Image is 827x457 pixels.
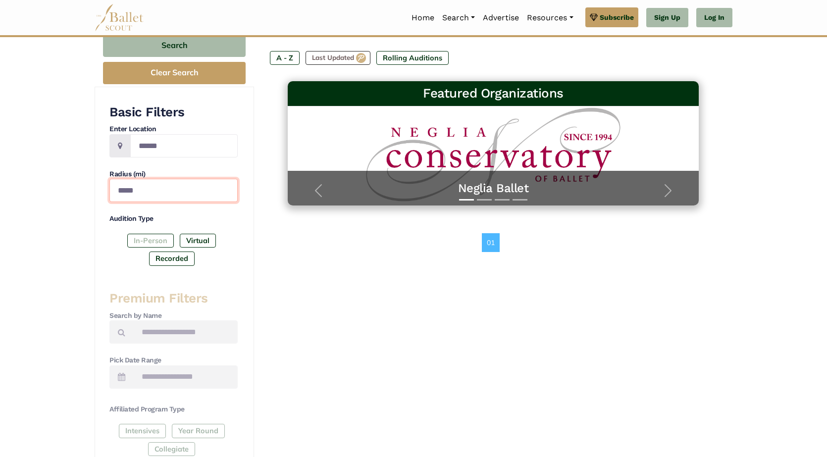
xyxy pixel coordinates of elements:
[109,214,238,224] h4: Audition Type
[590,12,598,23] img: gem.svg
[477,194,492,205] button: Slide 2
[482,233,500,252] a: 01
[646,8,688,28] a: Sign Up
[298,181,689,196] a: Neglia Ballet
[149,252,195,265] label: Recorded
[133,320,238,344] input: Search by names...
[103,34,246,57] button: Search
[130,134,238,157] input: Location
[109,124,238,134] h4: Enter Location
[600,12,634,23] span: Subscribe
[479,7,523,28] a: Advertise
[103,62,246,84] button: Clear Search
[306,51,370,65] label: Last Updated
[482,233,505,252] nav: Page navigation example
[109,355,238,365] h4: Pick Date Range
[495,194,510,205] button: Slide 3
[296,85,691,102] h3: Featured Organizations
[109,169,238,179] h4: Radius (mi)
[109,290,238,307] h3: Premium Filters
[109,311,238,321] h4: Search by Name
[127,234,174,248] label: In-Person
[180,234,216,248] label: Virtual
[513,194,527,205] button: Slide 4
[109,104,238,121] h3: Basic Filters
[408,7,438,28] a: Home
[585,7,638,27] a: Subscribe
[270,51,300,65] label: A - Z
[459,194,474,205] button: Slide 1
[109,405,238,414] h4: Affiliated Program Type
[523,7,577,28] a: Resources
[438,7,479,28] a: Search
[376,51,449,65] label: Rolling Auditions
[696,8,732,28] a: Log In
